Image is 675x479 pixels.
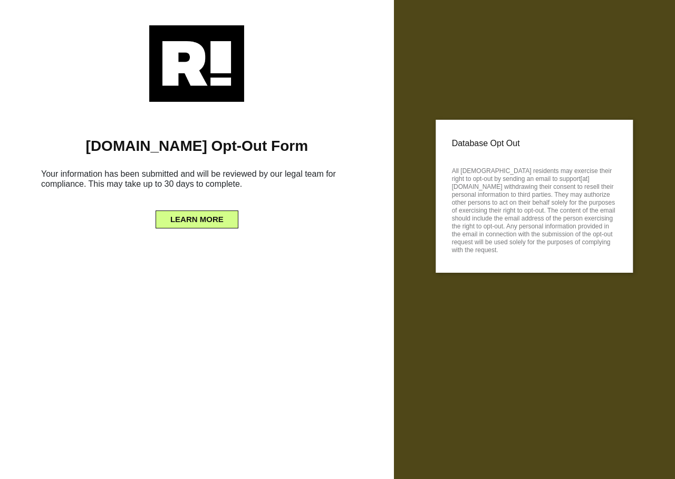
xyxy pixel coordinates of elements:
[16,137,378,155] h1: [DOMAIN_NAME] Opt-Out Form
[452,164,617,254] p: All [DEMOGRAPHIC_DATA] residents may exercise their right to opt-out by sending an email to suppo...
[149,25,244,102] img: Retention.com
[452,136,617,151] p: Database Opt Out
[156,210,238,228] button: LEARN MORE
[156,212,238,221] a: LEARN MORE
[16,165,378,197] h6: Your information has been submitted and will be reviewed by our legal team for compliance. This m...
